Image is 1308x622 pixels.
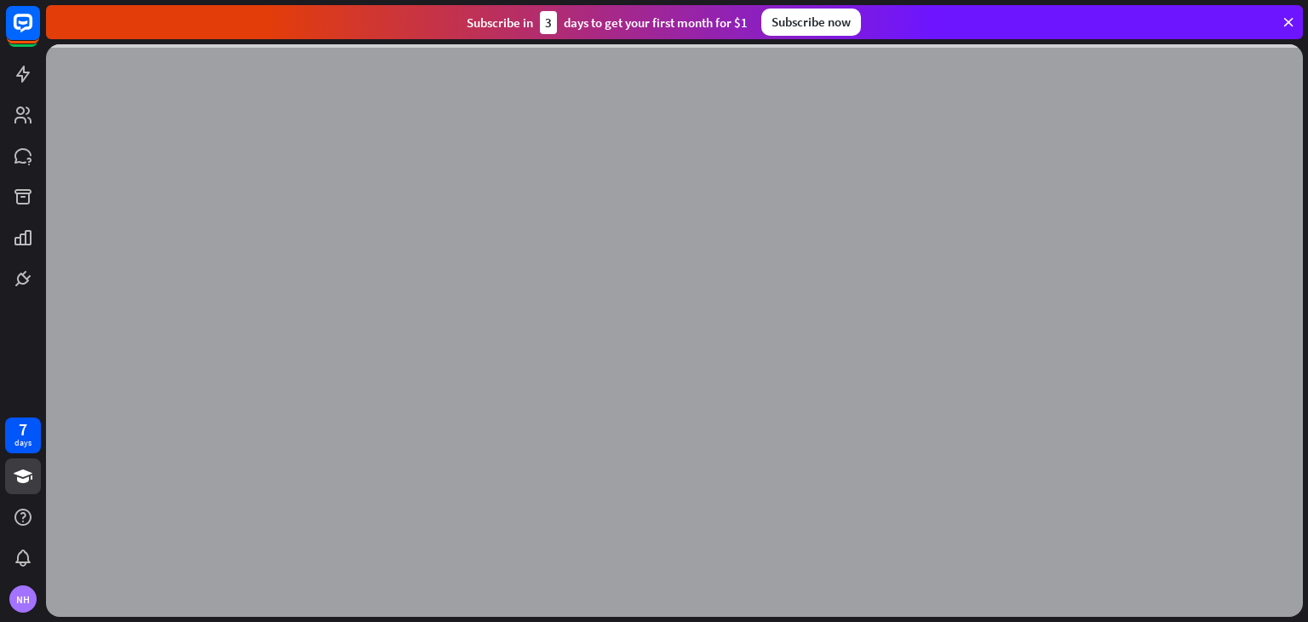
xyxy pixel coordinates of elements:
a: 7 days [5,418,41,453]
div: 7 [19,422,27,437]
div: NH [9,585,37,613]
div: Subscribe in days to get your first month for $1 [467,11,748,34]
div: days [14,437,32,449]
div: Subscribe now [761,9,861,36]
div: 3 [540,11,557,34]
